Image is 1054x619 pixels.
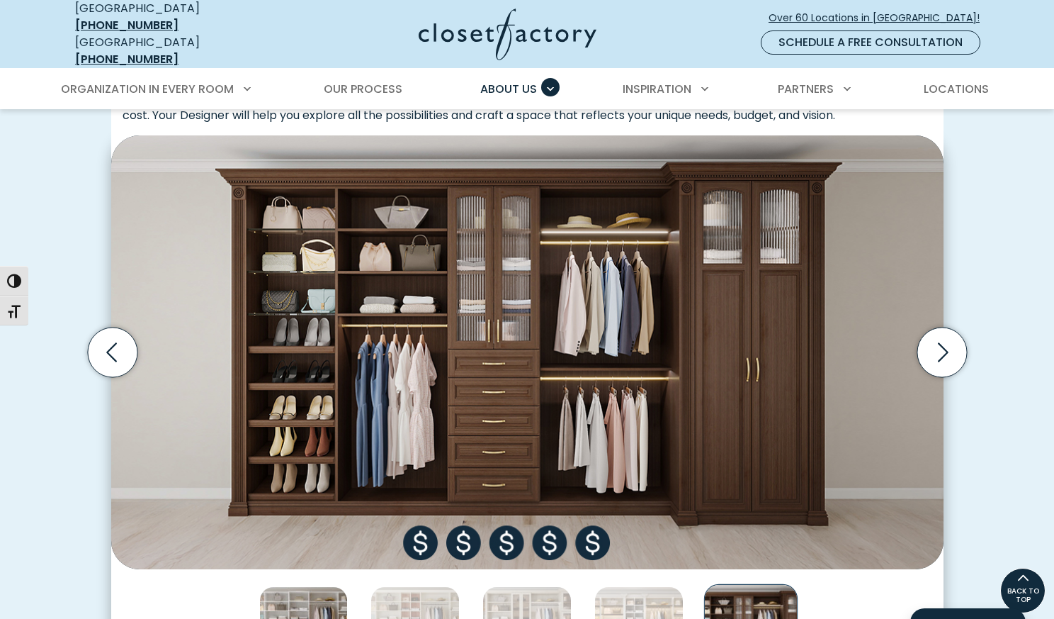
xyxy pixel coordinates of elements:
[768,6,992,30] a: Over 60 Locations in [GEOGRAPHIC_DATA]!
[778,81,834,97] span: Partners
[419,9,596,60] img: Closet Factory Logo
[924,81,989,97] span: Locations
[111,135,943,569] img: Budget options at Closet Factory Tier 5
[1001,587,1045,604] span: BACK TO TOP
[761,30,980,55] a: Schedule a Free Consultation
[480,81,537,97] span: About Us
[75,17,178,33] a: [PHONE_NUMBER]
[82,322,143,383] button: Previous slide
[769,11,991,26] span: Over 60 Locations in [GEOGRAPHIC_DATA]!
[51,69,1003,109] nav: Primary Menu
[623,81,691,97] span: Inspiration
[912,322,973,383] button: Next slide
[75,34,280,68] div: [GEOGRAPHIC_DATA]
[324,81,402,97] span: Our Process
[75,51,178,67] a: [PHONE_NUMBER]
[1000,568,1045,613] a: BACK TO TOP
[61,81,234,97] span: Organization in Every Room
